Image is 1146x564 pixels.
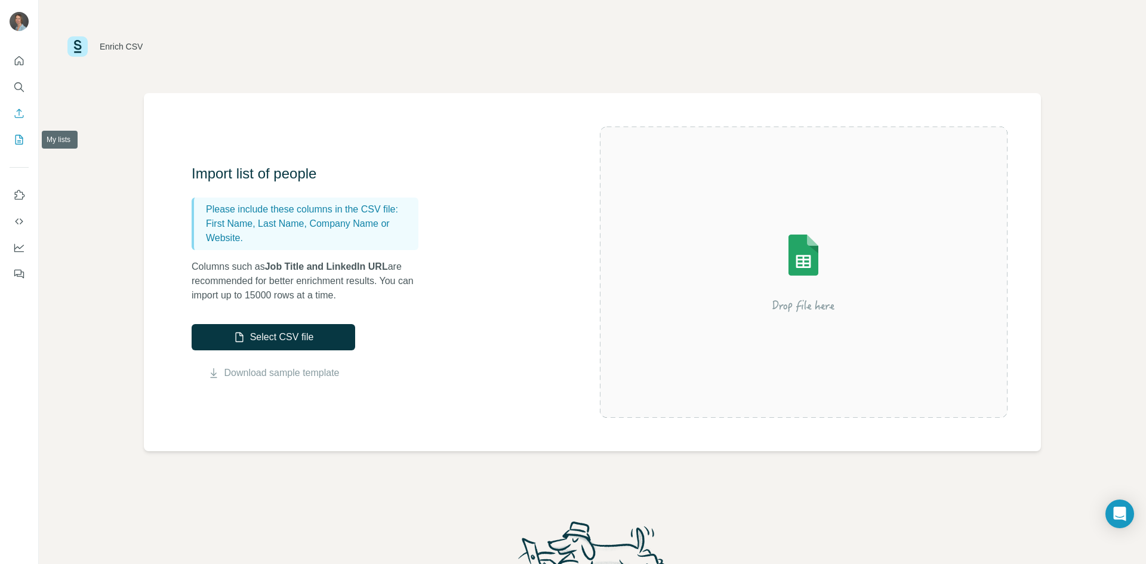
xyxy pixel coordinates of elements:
[67,36,88,57] img: Surfe Logo
[192,324,355,350] button: Select CSV file
[100,41,143,53] div: Enrich CSV
[10,12,29,31] img: Avatar
[192,164,430,183] h3: Import list of people
[10,129,29,150] button: My lists
[10,237,29,258] button: Dashboard
[10,50,29,72] button: Quick start
[1105,500,1134,528] div: Open Intercom Messenger
[192,260,430,303] p: Columns such as are recommended for better enrichment results. You can import up to 15000 rows at...
[696,201,911,344] img: Surfe Illustration - Drop file here or select below
[10,263,29,285] button: Feedback
[265,261,388,272] span: Job Title and LinkedIn URL
[10,184,29,206] button: Use Surfe on LinkedIn
[192,366,355,380] button: Download sample template
[10,76,29,98] button: Search
[224,366,340,380] a: Download sample template
[206,217,414,245] p: First Name, Last Name, Company Name or Website.
[206,202,414,217] p: Please include these columns in the CSV file:
[10,103,29,124] button: Enrich CSV
[10,211,29,232] button: Use Surfe API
